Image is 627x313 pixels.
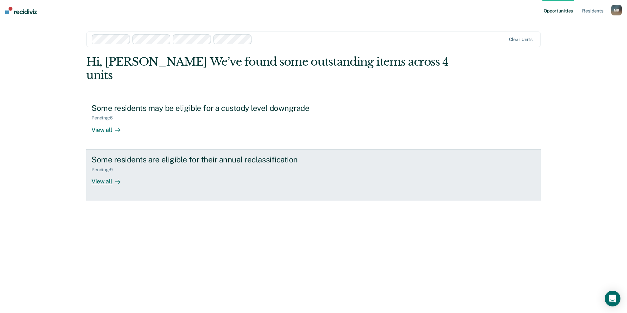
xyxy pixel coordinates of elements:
[509,37,533,42] div: Clear units
[91,172,128,185] div: View all
[611,5,622,15] button: MB
[86,150,541,201] a: Some residents are eligible for their annual reclassificationPending:9View all
[605,291,620,306] div: Open Intercom Messenger
[91,167,118,173] div: Pending : 9
[91,103,322,113] div: Some residents may be eligible for a custody level downgrade
[5,7,37,14] img: Recidiviz
[91,115,118,121] div: Pending : 6
[86,98,541,150] a: Some residents may be eligible for a custody level downgradePending:6View all
[611,5,622,15] div: M B
[91,121,128,134] div: View all
[91,155,322,164] div: Some residents are eligible for their annual reclassification
[86,55,450,82] div: Hi, [PERSON_NAME] We’ve found some outstanding items across 4 units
